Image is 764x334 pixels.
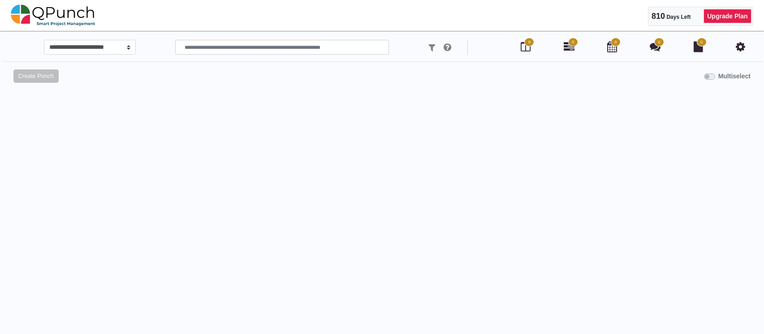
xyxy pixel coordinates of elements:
[694,41,703,52] i: Document Library
[652,12,665,21] span: 810
[704,9,751,23] a: Upgrade Plan
[564,41,574,52] i: Gantt
[11,2,95,29] img: qpunch-sp.fa6292f.png
[528,39,531,46] span: 0
[13,69,59,83] button: Create Punch
[572,39,574,46] span: 0
[650,41,660,52] i: Punch Discussion
[615,39,617,46] span: 0
[658,39,660,46] span: 0
[564,45,574,52] a: 0
[521,41,531,52] i: Board
[718,73,751,80] b: Multiselect
[607,41,617,52] i: Calendar
[666,14,691,20] span: Days Left
[444,43,451,52] i: e.g: punch or !ticket or &category or #label or @username or $priority or *iteration or ^addition...
[700,39,703,46] span: 0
